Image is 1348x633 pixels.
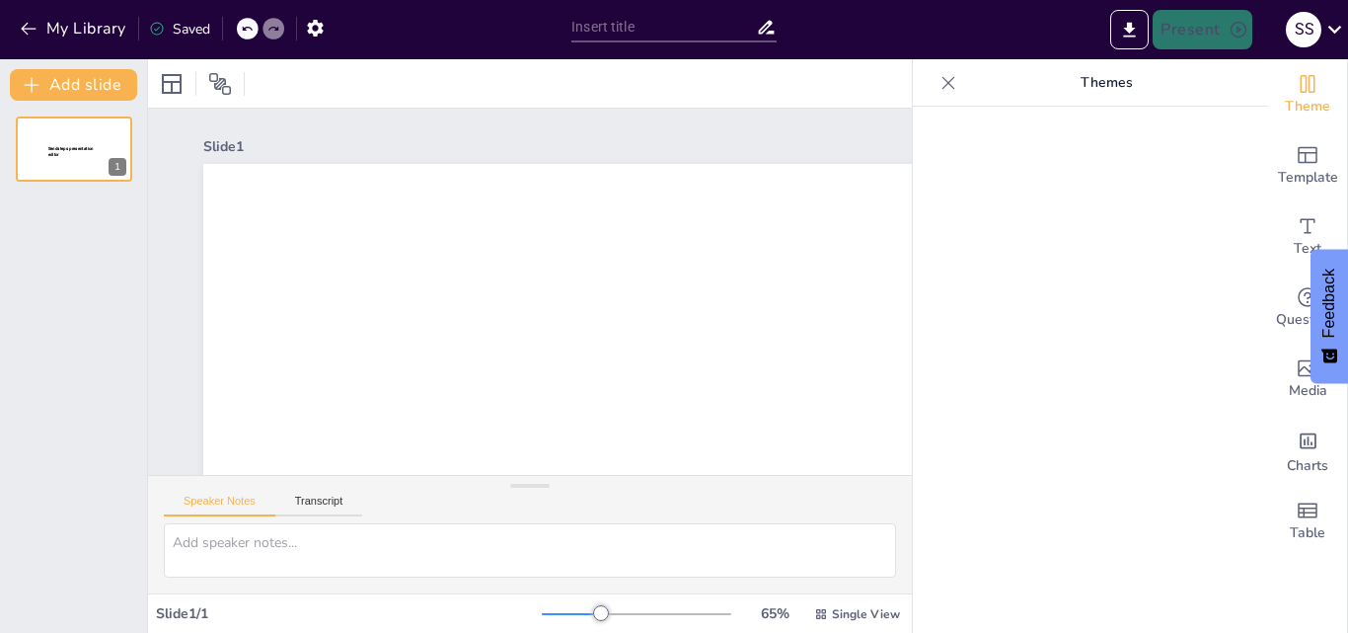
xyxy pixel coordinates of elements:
[1268,201,1347,273] div: Add text boxes
[15,13,134,44] button: My Library
[1268,273,1347,344] div: Get real-time input from your audience
[1268,130,1347,201] div: Add ready made slides
[1285,96,1330,118] span: Theme
[109,158,126,176] div: 1
[1268,59,1347,130] div: Change the overall theme
[1286,12,1321,47] div: S S
[1268,344,1347,415] div: Add images, graphics, shapes or video
[571,13,756,41] input: Insert title
[1320,269,1338,338] span: Feedback
[1153,10,1251,49] button: Present
[275,495,363,516] button: Transcript
[1268,415,1347,486] div: Add charts and graphs
[1311,249,1348,383] button: Feedback - Show survey
[964,59,1248,107] p: Themes
[156,604,542,623] div: Slide 1 / 1
[832,606,900,622] span: Single View
[1287,455,1328,477] span: Charts
[1110,10,1149,49] button: Export to PowerPoint
[1276,309,1340,331] span: Questions
[203,137,1212,156] div: Slide 1
[1286,10,1321,49] button: S S
[751,604,798,623] div: 65 %
[1290,522,1325,544] span: Table
[164,495,275,516] button: Speaker Notes
[156,68,187,100] div: Layout
[1268,486,1347,557] div: Add a table
[149,20,210,39] div: Saved
[208,72,232,96] span: Position
[1294,238,1321,260] span: Text
[1289,380,1327,402] span: Media
[48,146,94,157] span: Sendsteps presentation editor
[16,117,132,182] div: 1
[10,69,137,101] button: Add slide
[1278,167,1338,189] span: Template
